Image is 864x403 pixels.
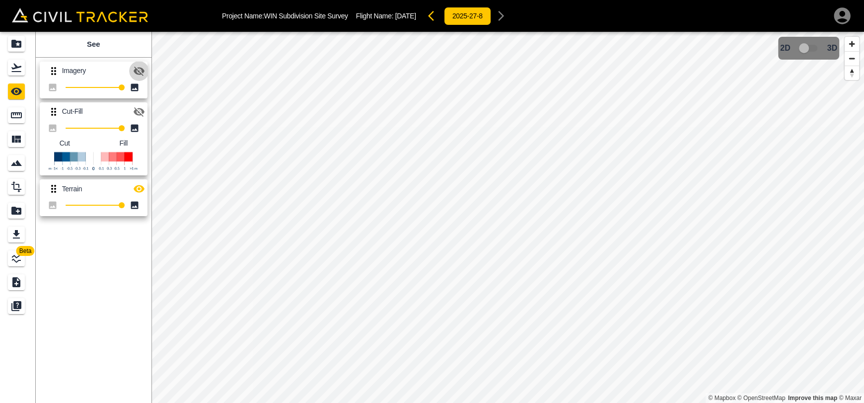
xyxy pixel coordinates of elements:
span: 3D model not uploaded yet [794,39,823,58]
a: Mapbox [708,395,735,402]
p: Flight Name: [356,12,416,20]
p: Project Name: WIN Subdivision Site Survey [222,12,348,20]
button: Zoom out [845,51,859,66]
button: Reset bearing to north [845,66,859,80]
a: Map feedback [788,395,837,402]
span: 2D [780,44,790,53]
a: OpenStreetMap [737,395,786,402]
button: Zoom in [845,37,859,51]
img: Civil Tracker [12,8,148,22]
span: 3D [827,44,837,53]
a: Maxar [839,395,862,402]
canvas: Map [151,32,864,403]
button: 2025-27-8 [444,7,491,25]
span: [DATE] [395,12,416,20]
